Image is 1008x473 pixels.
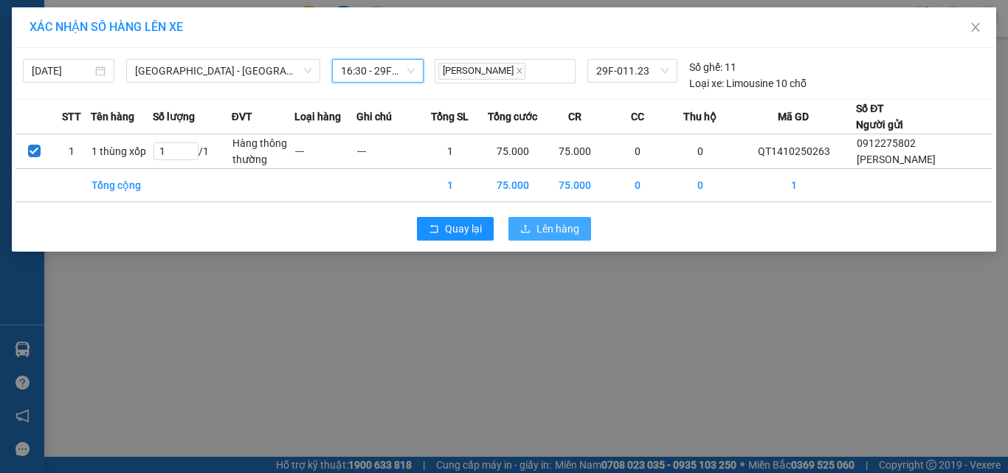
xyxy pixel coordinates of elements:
td: 1 thùng xốp [91,134,153,169]
button: Close [955,7,996,49]
span: Thanh Hóa - Tây Hồ (HN) [135,60,311,82]
span: Loại xe: [689,75,724,92]
td: 0 [607,169,669,202]
td: 1 [731,169,856,202]
span: QT1410250263 [173,15,288,35]
span: CC [631,108,644,125]
span: XÁC NHẬN SỐ HÀNG LÊN XE [30,20,183,34]
td: QT1410250263 [731,134,856,169]
td: --- [294,134,357,169]
td: 1 [53,134,91,169]
span: 16:30 - 29F-011.23 [341,60,415,82]
td: Hàng thông thường [232,134,294,169]
button: uploadLên hàng [508,217,591,241]
span: Loại hàng [294,108,341,125]
td: 75.000 [544,134,607,169]
span: Số lượng [153,108,195,125]
button: rollbackQuay lại [417,217,494,241]
td: 75.000 [481,169,544,202]
span: CR [568,108,581,125]
span: Mã GD [778,108,809,125]
div: Số ĐT Người gửi [856,100,903,133]
td: --- [356,134,419,169]
td: / 1 [153,134,232,169]
span: upload [520,224,531,235]
span: close [970,21,981,33]
span: Tên hàng [91,108,134,125]
div: Limousine 10 chỗ [689,75,807,92]
strong: PHIẾU GỬI HÀNG [47,46,167,62]
span: ĐVT [232,108,252,125]
input: 14/10/2025 [32,63,92,79]
td: Tổng cộng [91,169,153,202]
span: Ghi chú [356,108,392,125]
span: 29F-011.23 [596,60,669,82]
span: Quay lại [445,221,482,237]
span: [PERSON_NAME] [857,153,936,165]
td: 1 [419,169,482,202]
td: 1 [419,134,482,169]
span: 0912275802 [857,137,916,149]
td: 0 [669,169,731,202]
span: down [303,66,312,75]
strong: CÔNG TY TNHH VĨNH QUANG [53,12,160,44]
span: Số ghế: [689,59,722,75]
span: STT [62,108,81,125]
strong: Hotline : 0889 23 23 23 [59,65,155,76]
strong: : [DOMAIN_NAME] [62,79,152,107]
span: rollback [429,224,439,235]
span: Website [88,81,122,92]
span: Tổng SL [431,108,469,125]
span: Lên hàng [536,221,579,237]
td: 75.000 [544,169,607,202]
span: [PERSON_NAME] [438,63,525,80]
div: 11 [689,59,736,75]
span: Thu hộ [683,108,717,125]
td: 75.000 [481,134,544,169]
td: 0 [669,134,731,169]
span: close [516,67,523,75]
img: logo [8,25,40,94]
td: 0 [607,134,669,169]
span: Tổng cước [488,108,537,125]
